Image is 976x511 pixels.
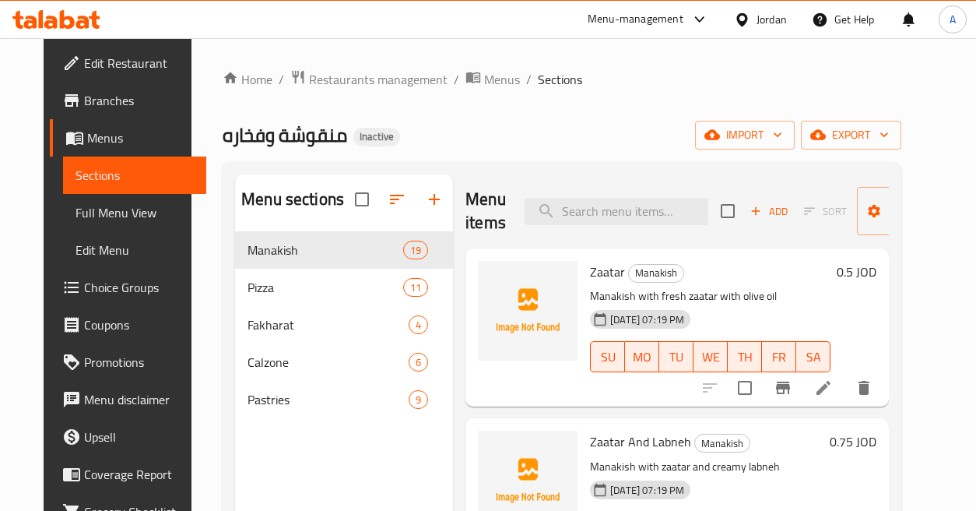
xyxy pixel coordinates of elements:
button: MO [625,341,659,372]
span: Zaatar And Labneh [590,430,691,453]
span: Sort sections [378,181,416,218]
span: Coupons [84,315,194,334]
span: 4 [409,318,427,333]
span: MO [631,346,653,368]
a: Home [223,70,272,89]
li: / [279,70,284,89]
button: Manage items [857,187,961,235]
span: Coverage Report [84,465,194,484]
h6: 0.5 JOD [837,261,876,283]
button: delete [845,369,883,407]
span: Inactive [353,130,400,143]
div: Pizza11 [235,269,453,306]
span: Promotions [84,353,194,372]
span: Menus [87,129,194,147]
span: Manakish [629,264,683,282]
a: Full Menu View [63,194,206,231]
a: Upsell [50,418,206,456]
h2: Menu sections [241,188,344,211]
div: Pastries9 [235,381,453,418]
span: [DATE] 07:19 PM [604,483,690,498]
button: WE [693,341,728,372]
a: Sections [63,157,206,194]
a: Edit Restaurant [50,44,206,82]
span: Select section first [794,199,857,224]
li: / [454,70,459,89]
span: Edit Restaurant [84,54,194,72]
span: Pizza [248,278,403,297]
span: 9 [409,393,427,407]
a: Choice Groups [50,269,206,306]
a: Coupons [50,306,206,344]
div: Manakish [694,434,750,453]
span: A [950,11,956,28]
div: Calzone6 [235,344,453,381]
button: TH [728,341,762,372]
p: Manakish with fresh zaatar with olive oil [590,287,830,306]
h6: 0.75 JOD [830,431,876,453]
button: Branch-specific-item [764,369,802,407]
div: Fakharat4 [235,306,453,344]
span: Sections [75,166,194,185]
span: Add [748,203,790,220]
span: Select section [711,195,744,227]
button: Add section [416,181,453,218]
span: 11 [404,280,427,295]
div: Pastries [248,390,409,409]
span: Manage items [869,192,949,231]
span: TU [665,346,687,368]
div: items [403,241,428,259]
span: export [813,125,889,145]
span: Menu disclaimer [84,390,194,409]
span: Branches [84,91,194,110]
div: items [409,315,428,334]
span: SA [802,346,824,368]
div: Menu-management [588,10,683,29]
div: Jordan [757,11,787,28]
span: Sections [538,70,582,89]
a: Menus [50,119,206,157]
input: search [525,198,708,225]
div: Manakish19 [235,231,453,269]
span: Calzone [248,353,409,372]
div: items [409,390,428,409]
span: Restaurants management [309,70,448,89]
div: Inactive [353,128,400,146]
div: items [403,278,428,297]
span: Full Menu View [75,203,194,222]
span: WE [700,346,721,368]
span: Fakharat [248,315,409,334]
span: Select all sections [346,183,378,216]
span: [DATE] 07:19 PM [604,312,690,327]
img: Zaatar [478,261,578,361]
p: Manakish with zaatar and creamy labneh [590,457,823,477]
button: FR [762,341,796,372]
button: SA [796,341,830,372]
li: / [526,70,532,89]
span: 19 [404,243,427,258]
a: Edit Menu [63,231,206,269]
div: Manakish [628,264,684,283]
span: Manakish [695,435,750,453]
button: SU [590,341,625,372]
span: Select to update [728,372,761,404]
a: Restaurants management [290,69,448,90]
a: Menus [465,69,520,90]
a: Promotions [50,344,206,381]
span: Upsell [84,428,194,446]
a: Menu disclaimer [50,381,206,418]
span: SU [597,346,619,368]
span: Zaatar [590,260,625,284]
nav: Menu sections [235,225,453,425]
a: Branches [50,82,206,119]
span: 6 [409,355,427,370]
nav: breadcrumb [223,69,901,90]
span: Menus [484,70,520,89]
button: export [801,121,901,150]
button: import [695,121,795,150]
span: Edit Menu [75,241,194,259]
span: Manakish [248,241,403,259]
